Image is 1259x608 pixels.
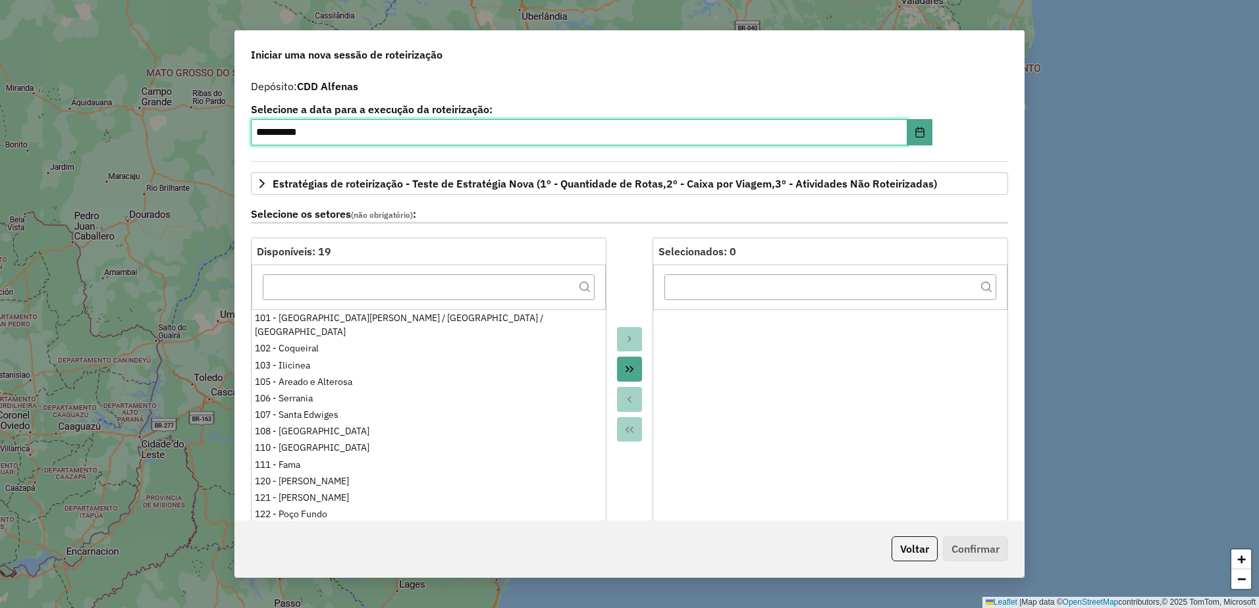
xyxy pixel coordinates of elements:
div: 101 - [GEOGRAPHIC_DATA][PERSON_NAME] / [GEOGRAPHIC_DATA] / [GEOGRAPHIC_DATA] [255,311,603,339]
div: 106 - Serrania [255,392,603,405]
label: Selecione a data para a execução da roteirização: [251,101,932,117]
span: + [1237,551,1246,567]
div: 111 - Fama [255,458,603,472]
a: OpenStreetMap [1063,597,1119,607]
button: Move All to Target [617,357,642,382]
div: 120 - [PERSON_NAME] [255,474,603,488]
div: Depósito: [251,78,1008,94]
a: Zoom in [1231,549,1251,569]
a: Zoom out [1231,569,1251,589]
div: 103 - Ilicinea [255,359,603,372]
div: 122 - Poço Fundo [255,507,603,521]
button: Choose Date [907,119,932,145]
div: Map data © contributors,© 2025 TomTom, Microsoft [982,597,1259,608]
span: Iniciar uma nova sessão de roteirização [251,47,442,63]
div: Disponíveis: 19 [257,243,601,259]
span: (não obrigatório) [351,210,413,220]
button: Voltar [892,536,938,561]
span: Estratégias de roteirização - Teste de Estratégia Nova (1º - Quantidade de Rotas,2º - Caixa por V... [273,178,937,189]
div: 102 - Coqueiral [255,342,603,355]
span: − [1237,570,1246,587]
div: 110 - [GEOGRAPHIC_DATA] [255,441,603,455]
div: 108 - [GEOGRAPHIC_DATA] [255,424,603,438]
div: 107 - Santa Edwiges [255,408,603,422]
div: 105 - Areado e Alterosa [255,375,603,389]
div: Selecionados: 0 [658,243,1002,259]
a: Leaflet [986,597,1017,607]
strong: CDD Alfenas [297,80,358,93]
label: Selecione os setores : [251,206,1008,224]
a: Estratégias de roteirização - Teste de Estratégia Nova (1º - Quantidade de Rotas,2º - Caixa por V... [251,172,1008,195]
span: | [1019,597,1021,607]
div: 121 - [PERSON_NAME] [255,491,603,505]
